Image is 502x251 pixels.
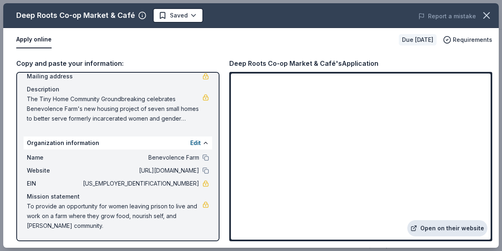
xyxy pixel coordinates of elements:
[418,11,476,21] button: Report a mistake
[27,179,81,188] span: EIN
[27,84,209,94] div: Description
[407,220,487,236] a: Open on their website
[229,58,378,69] div: Deep Roots Co-op Market & Café's Application
[27,71,81,81] span: Mailing address
[443,35,492,45] button: Requirements
[153,8,203,23] button: Saved
[27,94,202,123] span: The Tiny Home Community Groundbreaking celebrates Benevolence Farm's new housing project of seven...
[81,166,199,175] span: [URL][DOMAIN_NAME]
[24,136,212,149] div: Organization information
[81,179,199,188] span: [US_EMPLOYER_IDENTIFICATION_NUMBER]
[27,166,81,175] span: Website
[27,201,202,231] span: To provide an opportunity for women leaving prison to live and work on a farm where they grow foo...
[399,34,437,45] div: Due [DATE]
[81,153,199,162] span: Benevolence Farm
[27,192,209,201] div: Mission statement
[16,9,135,22] div: Deep Roots Co-op Market & Café
[453,35,492,45] span: Requirements
[190,138,201,148] button: Edit
[170,11,188,20] span: Saved
[16,31,52,48] button: Apply online
[27,153,81,162] span: Name
[16,58,219,69] div: Copy and paste your information:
